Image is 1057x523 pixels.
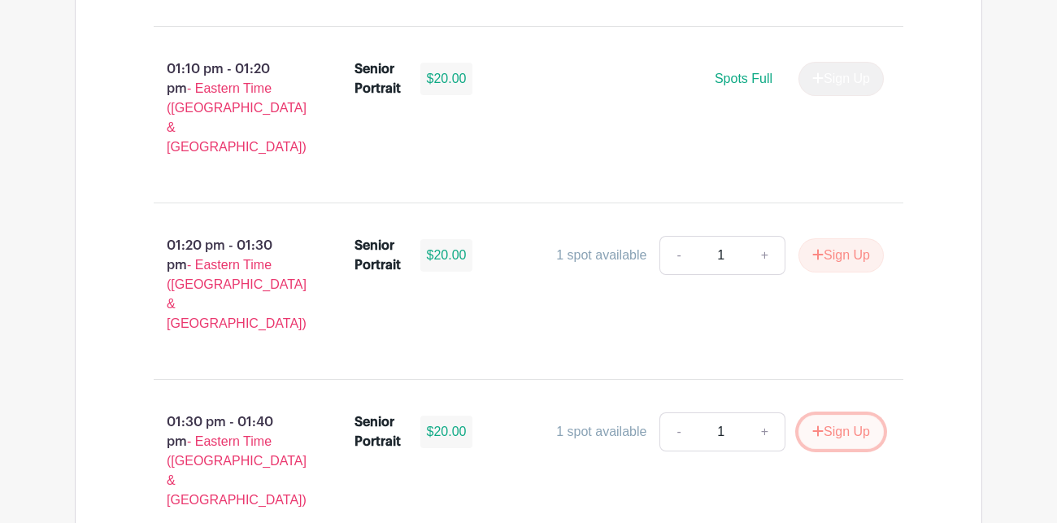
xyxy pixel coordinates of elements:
[128,406,328,516] p: 01:30 pm - 01:40 pm
[128,229,328,340] p: 01:20 pm - 01:30 pm
[715,72,772,85] span: Spots Full
[355,59,401,98] div: Senior Portrait
[659,412,697,451] a: -
[659,236,697,275] a: -
[167,258,307,330] span: - Eastern Time ([GEOGRAPHIC_DATA] & [GEOGRAPHIC_DATA])
[420,239,473,272] div: $20.00
[745,412,785,451] a: +
[355,412,401,451] div: Senior Portrait
[556,246,646,265] div: 1 spot available
[798,238,884,272] button: Sign Up
[556,422,646,442] div: 1 spot available
[420,63,473,95] div: $20.00
[128,53,328,163] p: 01:10 pm - 01:20 pm
[745,236,785,275] a: +
[167,434,307,507] span: - Eastern Time ([GEOGRAPHIC_DATA] & [GEOGRAPHIC_DATA])
[798,415,884,449] button: Sign Up
[167,81,307,154] span: - Eastern Time ([GEOGRAPHIC_DATA] & [GEOGRAPHIC_DATA])
[420,416,473,448] div: $20.00
[355,236,401,275] div: Senior Portrait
